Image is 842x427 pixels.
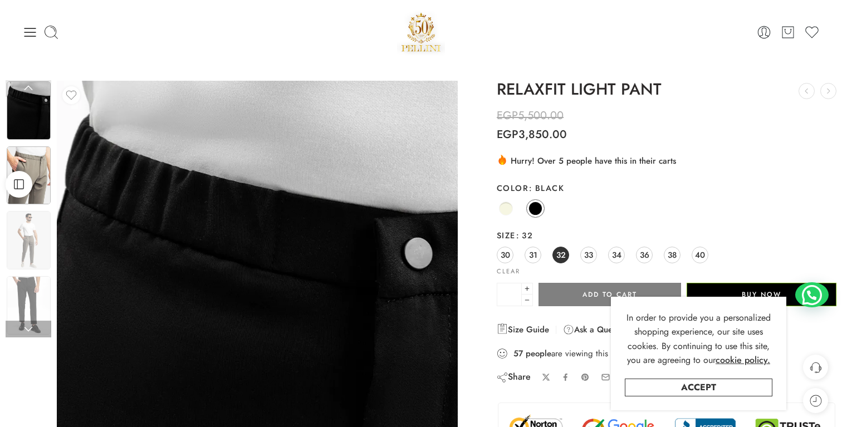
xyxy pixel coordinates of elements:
bdi: 3,850.00 [497,126,567,143]
a: 32 [552,247,569,263]
strong: people [526,348,551,359]
a: Pellini - [397,8,445,56]
span: EGP [497,126,518,143]
a: cookie policy. [716,353,770,367]
h1: RELAXFIT LIGHT PANT [497,81,836,99]
a: Ask a Question [563,323,629,336]
a: Size Guide [497,323,549,336]
span: EGP [497,107,518,124]
img: bge [7,81,51,140]
span: Black [528,182,564,194]
div: Share [497,371,531,383]
span: 34 [612,247,621,262]
input: Product quantity [497,283,522,306]
bdi: 5,500.00 [497,107,564,124]
a: 40 [692,247,708,263]
strong: 57 [513,348,523,359]
a: Wishlist [804,24,820,40]
a: 30 [497,247,513,263]
a: Cart [780,24,796,40]
span: 31 [529,247,537,262]
span: 36 [640,247,649,262]
span: 38 [668,247,677,262]
img: bge [7,146,51,205]
span: 30 [501,247,510,262]
a: Login / Register [756,24,772,40]
a: 38 [664,247,681,263]
img: bge [7,276,51,335]
a: Pin on Pinterest [581,373,590,382]
label: Size [497,230,836,241]
span: In order to provide you a personalized shopping experience, our site uses cookies. By continuing ... [626,311,771,367]
span: 32 [556,247,566,262]
span: 40 [695,247,705,262]
a: 31 [525,247,541,263]
img: bge [7,211,51,269]
label: Color [497,183,836,194]
button: Add to cart [539,283,681,306]
button: Buy Now [687,283,836,306]
a: Clear options [497,268,520,274]
a: 34 [608,247,625,263]
div: are viewing this right now [497,347,836,360]
a: 36 [636,247,653,263]
a: Accept [625,379,772,396]
div: Hurry! Over 5 people have this in their carts [497,154,836,167]
span: 33 [584,247,593,262]
img: Pellini [397,8,445,56]
a: 33 [580,247,597,263]
span: 32 [516,229,533,241]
